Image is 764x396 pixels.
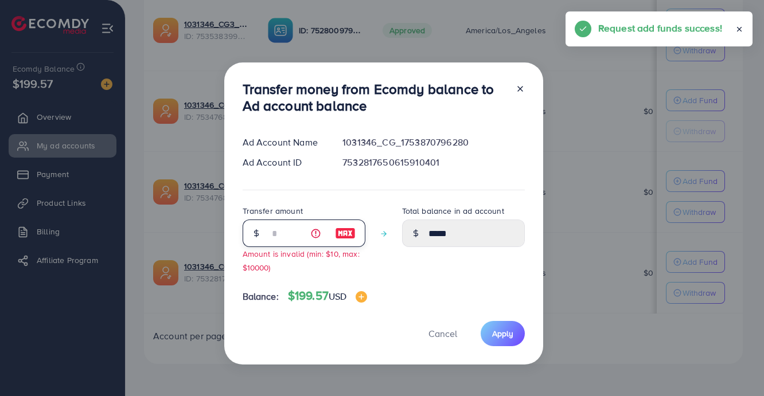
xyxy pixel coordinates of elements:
[414,321,471,346] button: Cancel
[335,226,356,240] img: image
[243,205,303,217] label: Transfer amount
[356,291,367,303] img: image
[333,136,533,149] div: 1031346_CG_1753870796280
[715,344,755,387] iframe: Chat
[243,290,279,303] span: Balance:
[329,290,346,303] span: USD
[233,156,334,169] div: Ad Account ID
[333,156,533,169] div: 7532817650615910401
[243,248,360,272] small: Amount is invalid (min: $10, max: $10000)
[598,21,722,36] h5: Request add funds success!
[243,81,506,114] h3: Transfer money from Ecomdy balance to Ad account balance
[288,289,368,303] h4: $199.57
[492,328,513,339] span: Apply
[481,321,525,346] button: Apply
[402,205,504,217] label: Total balance in ad account
[233,136,334,149] div: Ad Account Name
[428,327,457,340] span: Cancel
